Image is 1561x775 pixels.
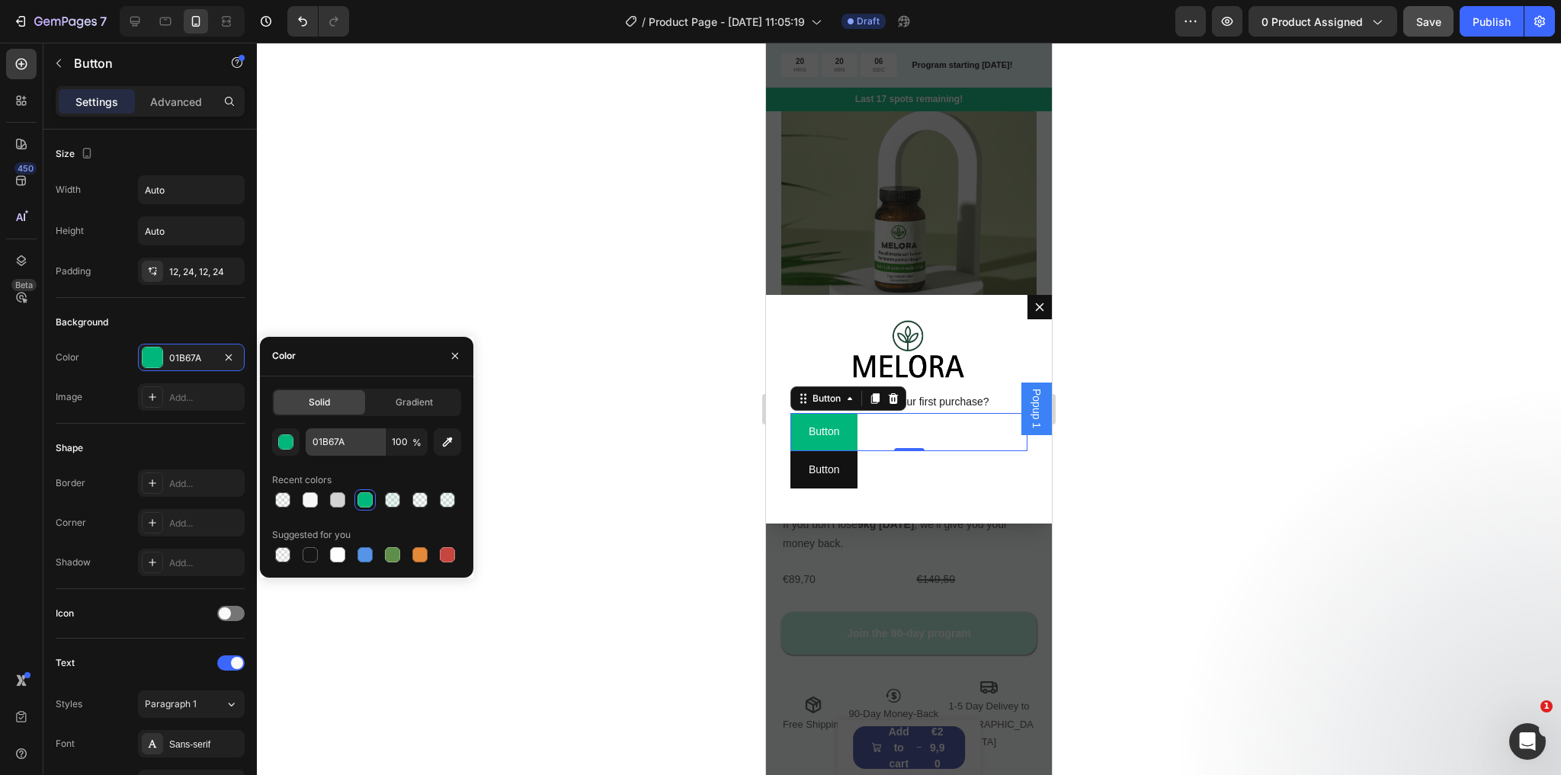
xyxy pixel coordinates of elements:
[169,738,241,751] div: Sans-serif
[150,94,202,110] p: Advanced
[100,12,107,30] p: 7
[56,144,96,165] div: Size
[1540,700,1553,713] span: 1
[139,217,244,245] input: Auto
[138,690,245,718] button: Paragraph 1
[6,6,114,37] button: 7
[306,428,385,456] input: Eg: FFFFFF
[56,390,82,404] div: Image
[56,441,83,455] div: Shape
[169,517,241,530] div: Add...
[412,436,422,450] span: %
[272,349,296,363] div: Color
[857,14,880,28] span: Draft
[1416,15,1441,28] span: Save
[1460,6,1524,37] button: Publish
[766,43,1052,775] iframe: Design area
[11,279,37,291] div: Beta
[56,351,79,364] div: Color
[287,6,349,37] div: Undo/Redo
[169,265,241,279] div: 12, 24, 12, 24
[56,183,81,197] div: Width
[309,396,330,409] span: Solid
[56,556,91,569] div: Shadow
[1248,6,1397,37] button: 0 product assigned
[272,528,351,542] div: Suggested for you
[56,737,75,751] div: Font
[75,94,118,110] p: Settings
[14,162,37,175] div: 450
[1261,14,1363,30] span: 0 product assigned
[56,607,74,620] div: Icon
[56,264,91,278] div: Padding
[272,473,332,487] div: Recent colors
[56,516,86,530] div: Corner
[649,14,805,30] span: Product Page - [DATE] 11:05:19
[642,14,646,30] span: /
[56,697,82,711] div: Styles
[56,315,108,329] div: Background
[1509,723,1546,760] iframe: Intercom live chat
[139,176,244,203] input: Auto
[169,391,241,405] div: Add...
[56,656,75,670] div: Text
[396,396,433,409] span: Gradient
[169,351,213,365] div: 01B67A
[1473,14,1511,30] div: Publish
[145,697,197,711] span: Paragraph 1
[1403,6,1454,37] button: Save
[169,477,241,491] div: Add...
[56,476,85,490] div: Border
[169,556,241,570] div: Add...
[74,54,204,72] p: Button
[56,224,84,238] div: Height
